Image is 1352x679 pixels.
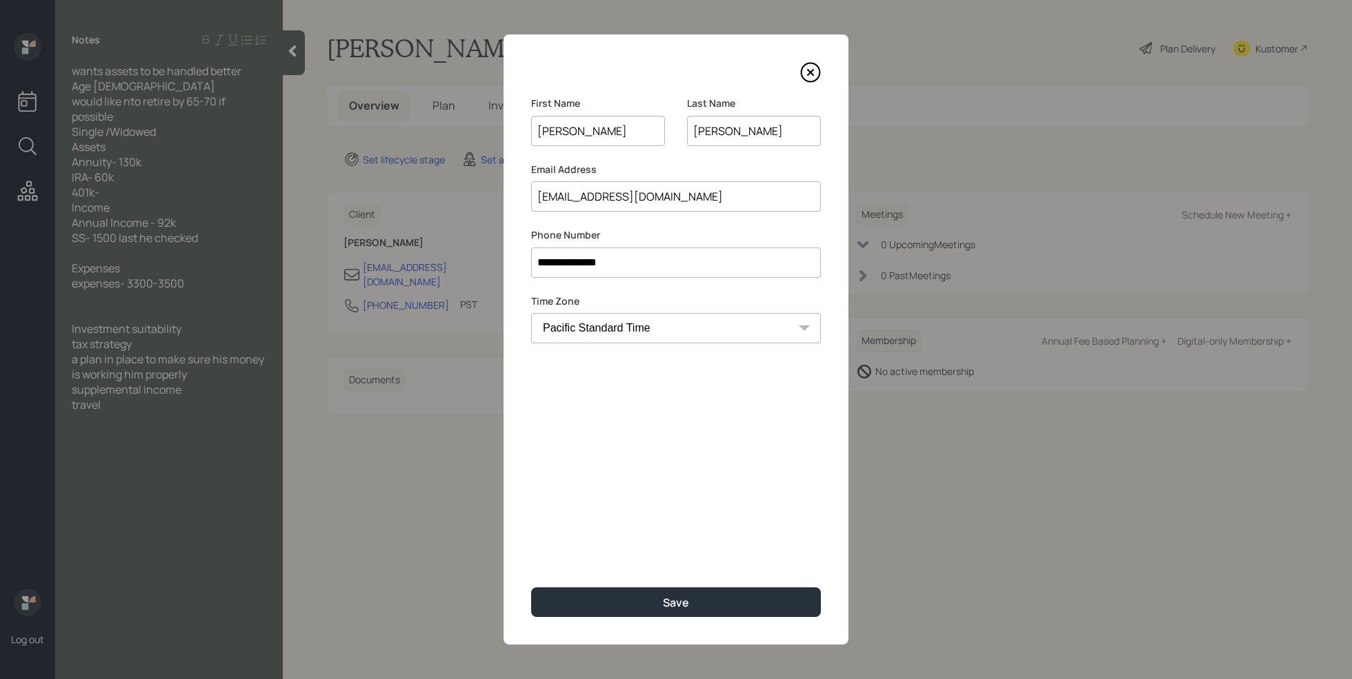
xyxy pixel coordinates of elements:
label: Email Address [531,163,821,176]
button: Save [531,587,821,617]
div: Save [663,595,689,610]
label: First Name [531,97,665,110]
label: Last Name [687,97,821,110]
label: Phone Number [531,228,821,242]
label: Time Zone [531,294,821,308]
